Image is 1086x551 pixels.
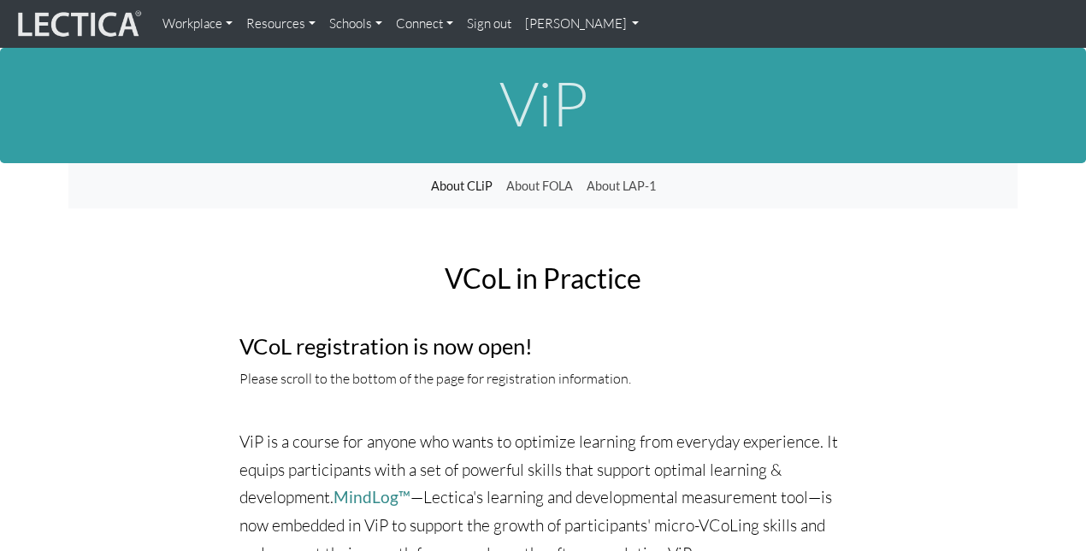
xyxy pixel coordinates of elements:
h6: Please scroll to the bottom of the page for registration information. [239,372,847,387]
a: About CLiP [424,170,499,202]
a: Connect [389,7,460,41]
h1: ViP [68,69,1018,137]
a: Sign out [460,7,518,41]
img: lecticalive [14,8,142,40]
a: Workplace [156,7,239,41]
a: [PERSON_NAME] [518,7,646,41]
a: Schools [322,7,389,41]
a: MindLog™ [333,487,410,507]
h3: VCoL registration is now open! [239,334,847,358]
a: About FOLA [499,170,580,202]
h2: VCoL in Practice [239,263,847,293]
a: About LAP-1 [580,170,663,202]
a: Resources [239,7,322,41]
